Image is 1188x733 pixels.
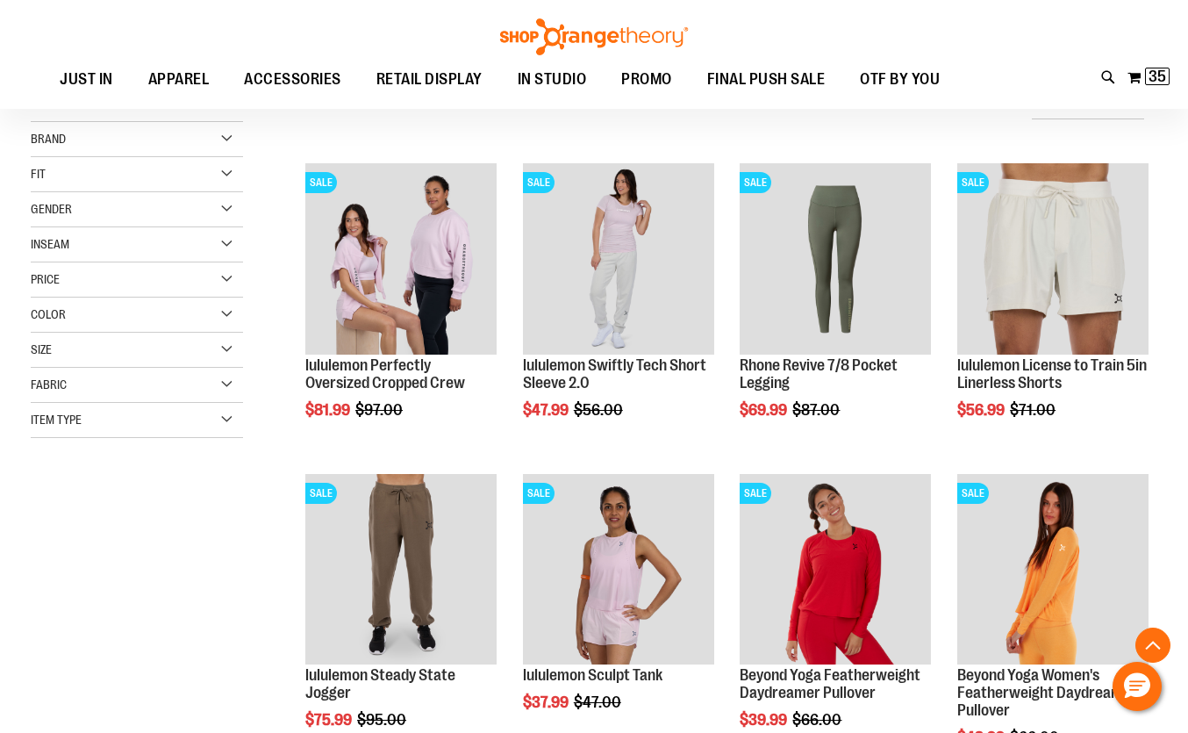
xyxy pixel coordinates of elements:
a: APPAREL [131,60,227,100]
a: lululemon Swiftly Tech Short Sleeve 2.0SALE [523,163,714,357]
span: SALE [740,483,771,504]
span: SALE [305,172,337,193]
a: Main Image of 1538347SALE [523,474,714,668]
a: lululemon Perfectly Oversized Cropped Crew [305,356,465,392]
img: lululemon Steady State Jogger [305,474,497,665]
a: Rhone Revive 7/8 Pocket LeggingSALE [740,163,931,357]
a: JUST IN [42,60,131,100]
span: RETAIL DISPLAY [376,60,483,99]
a: Product image for Beyond Yoga Womens Featherweight Daydreamer PulloverSALE [957,474,1149,668]
a: lululemon Swiftly Tech Short Sleeve 2.0 [523,356,706,392]
img: lululemon License to Train 5in Linerless Shorts [957,163,1149,355]
span: $56.99 [957,401,1007,419]
span: $81.99 [305,401,353,419]
span: Size [31,342,52,356]
span: SALE [523,483,555,504]
div: product [731,155,940,463]
div: product [514,155,723,463]
a: Product image for Beyond Yoga Featherweight Daydreamer PulloverSALE [740,474,931,668]
a: ACCESSORIES [226,60,359,100]
span: Brand [31,132,66,146]
img: Product image for Beyond Yoga Featherweight Daydreamer Pullover [740,474,931,665]
button: Hello, have a question? Let’s chat. [1113,662,1162,711]
span: $47.00 [574,693,624,711]
a: Beyond Yoga Featherweight Daydreamer Pullover [740,666,920,701]
span: FINAL PUSH SALE [707,60,826,99]
span: Fabric [31,377,67,392]
div: product [297,155,505,463]
img: Rhone Revive 7/8 Pocket Legging [740,163,931,355]
span: $71.00 [1010,401,1058,419]
span: Fit [31,167,46,181]
span: $39.99 [740,711,790,729]
a: PROMO [604,60,690,100]
div: product [948,155,1157,463]
span: $47.99 [523,401,571,419]
span: Color [31,307,66,321]
a: IN STUDIO [500,60,605,100]
a: Rhone Revive 7/8 Pocket Legging [740,356,898,392]
a: Beyond Yoga Women's Featherweight Daydreamer Pullover [957,666,1137,719]
span: $56.00 [574,401,626,419]
span: $87.00 [792,401,842,419]
img: Product image for Beyond Yoga Womens Featherweight Daydreamer Pullover [957,474,1149,665]
span: $75.99 [305,711,354,729]
span: Inseam [31,237,69,251]
span: ACCESSORIES [244,60,341,99]
img: Main Image of 1538347 [523,474,714,665]
span: Price [31,272,60,286]
a: lululemon License to Train 5in Linerless ShortsSALE [957,163,1149,357]
a: OTF BY YOU [842,60,957,100]
span: Item Type [31,413,82,427]
img: lululemon Perfectly Oversized Cropped Crew [305,163,497,355]
span: IN STUDIO [518,60,587,99]
a: lululemon Perfectly Oversized Cropped CrewSALE [305,163,497,357]
span: PROMO [621,60,672,99]
span: Gender [31,202,72,216]
span: APPAREL [148,60,210,99]
span: $69.99 [740,401,790,419]
span: OTF BY YOU [860,60,940,99]
span: SALE [957,172,989,193]
button: Back To Top [1135,628,1170,663]
span: SALE [957,483,989,504]
a: RETAIL DISPLAY [359,60,500,100]
span: $37.99 [523,693,571,711]
span: 35 [1149,68,1166,85]
img: lululemon Swiftly Tech Short Sleeve 2.0 [523,163,714,355]
span: SALE [523,172,555,193]
span: SALE [305,483,337,504]
span: $66.00 [792,711,844,729]
a: lululemon Sculpt Tank [523,666,662,684]
img: Shop Orangetheory [497,18,691,55]
a: lululemon Steady State Jogger [305,666,455,701]
span: $97.00 [355,401,405,419]
a: lululemon License to Train 5in Linerless Shorts [957,356,1147,392]
span: SALE [740,172,771,193]
a: FINAL PUSH SALE [690,60,843,99]
span: JUST IN [60,60,113,99]
span: $95.00 [357,711,409,729]
a: lululemon Steady State JoggerSALE [305,474,497,668]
